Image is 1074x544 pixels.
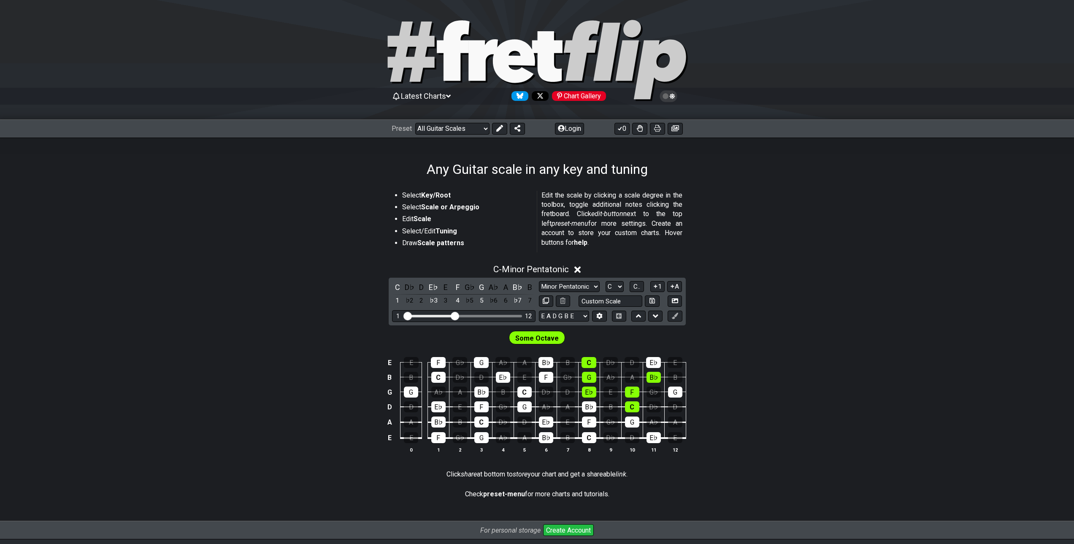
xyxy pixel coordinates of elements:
li: Draw [402,238,531,250]
select: Tuning [539,311,589,322]
div: C [517,387,532,398]
div: A♭ [431,387,446,398]
a: #fretflip at Pinterest [549,91,606,101]
td: E [384,430,395,446]
div: toggle scale degree [428,295,439,306]
th: 3 [471,445,492,454]
div: E♭ [582,387,596,398]
strong: help [574,238,587,246]
div: G [474,357,489,368]
select: Tonic/Root [606,281,624,292]
div: G♭ [647,387,661,398]
div: C [625,401,639,412]
div: B♭ [647,372,661,383]
div: D [625,357,639,368]
div: toggle pitch class [524,281,535,293]
button: Edit Preset [492,123,507,135]
div: B [404,372,418,383]
div: D [404,401,418,412]
div: toggle pitch class [440,281,451,293]
div: toggle scale degree [440,295,451,306]
div: D [474,372,489,383]
li: Select/Edit [402,227,531,238]
button: Move down [648,311,663,322]
th: 9 [600,445,621,454]
strong: Scale or Arpeggio [421,203,479,211]
button: Copy [539,295,553,307]
div: 1 [396,313,400,320]
div: A♭ [495,357,510,368]
div: toggle scale degree [416,295,427,306]
button: Store user defined scale [645,295,659,307]
div: A [560,401,575,412]
th: 11 [643,445,664,454]
div: toggle scale degree [500,295,511,306]
button: Edit Tuning [592,311,606,322]
div: C [582,357,596,368]
span: Toggle light / dark theme [664,92,674,100]
div: F [431,357,446,368]
select: Preset [415,123,490,135]
div: E♭ [431,401,446,412]
th: 2 [449,445,471,454]
div: toggle scale degree [524,295,535,306]
em: preset-menu [552,219,588,227]
div: toggle pitch class [452,281,463,293]
div: G [625,417,639,428]
strong: preset-menu [483,490,525,498]
p: Click at bottom to your chart and get a shareable . [446,470,628,479]
th: 8 [578,445,600,454]
div: D [625,432,639,443]
div: E [404,357,419,368]
div: toggle pitch class [428,281,439,293]
th: 0 [400,445,422,454]
div: G♭ [603,417,618,428]
span: Preset [392,124,412,133]
div: G [404,387,418,398]
div: E♭ [496,372,510,383]
div: toggle scale degree [476,295,487,306]
div: B♭ [474,387,489,398]
div: D♭ [496,417,510,428]
div: A [625,372,639,383]
div: D♭ [453,372,467,383]
div: A♭ [539,401,553,412]
div: D♭ [603,432,618,443]
div: B♭ [582,401,596,412]
button: Delete [556,295,570,307]
div: B♭ [539,432,553,443]
button: 0 [614,123,630,135]
div: toggle scale degree [512,295,523,306]
div: A [517,432,532,443]
div: E♭ [539,417,553,428]
span: First enable full edit mode to edit [515,332,559,344]
button: Share Preset [510,123,525,135]
div: A♭ [496,432,510,443]
div: Chart Gallery [552,91,606,101]
strong: Scale patterns [417,239,464,247]
div: toggle pitch class [512,281,523,293]
button: Create image [668,123,683,135]
button: Login [555,123,584,135]
strong: Tuning [436,227,457,235]
div: B [603,401,618,412]
li: Select [402,203,531,214]
span: Latest Charts [401,92,446,100]
div: G♭ [452,357,467,368]
div: F [582,417,596,428]
div: B♭ [431,417,446,428]
select: Scale [539,281,600,292]
button: First click edit preset to enable marker editing [668,311,682,322]
div: D [668,401,682,412]
div: E [603,387,618,398]
div: B [496,387,510,398]
button: Toggle Dexterity for all fretkits [632,123,647,135]
div: A [404,417,418,428]
div: G [474,432,489,443]
div: E [668,432,682,443]
div: G [517,401,532,412]
div: toggle scale degree [392,295,403,306]
div: A♭ [603,372,618,383]
th: 5 [514,445,535,454]
div: toggle pitch class [488,281,499,293]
